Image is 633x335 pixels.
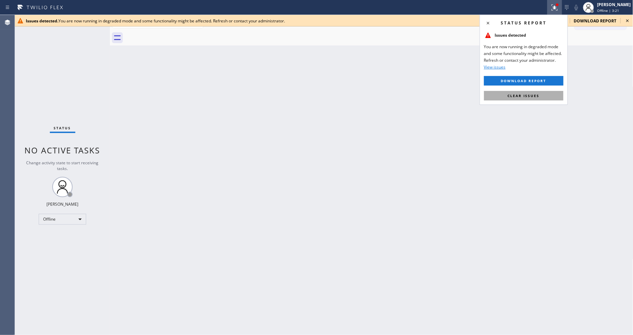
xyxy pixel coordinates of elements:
[597,2,631,7] div: [PERSON_NAME]
[46,201,78,207] div: [PERSON_NAME]
[54,126,71,130] span: Status
[572,3,581,12] button: Mute
[26,160,99,171] span: Change activity state to start receiving tasks.
[574,18,617,24] span: download report
[26,18,58,24] b: Issues detected.
[39,214,86,225] div: Offline
[597,8,619,13] span: Offline | 3:21
[25,145,100,156] span: No active tasks
[26,18,542,24] div: You are now running in degraded mode and some functionality might be affected. Refresh or contact...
